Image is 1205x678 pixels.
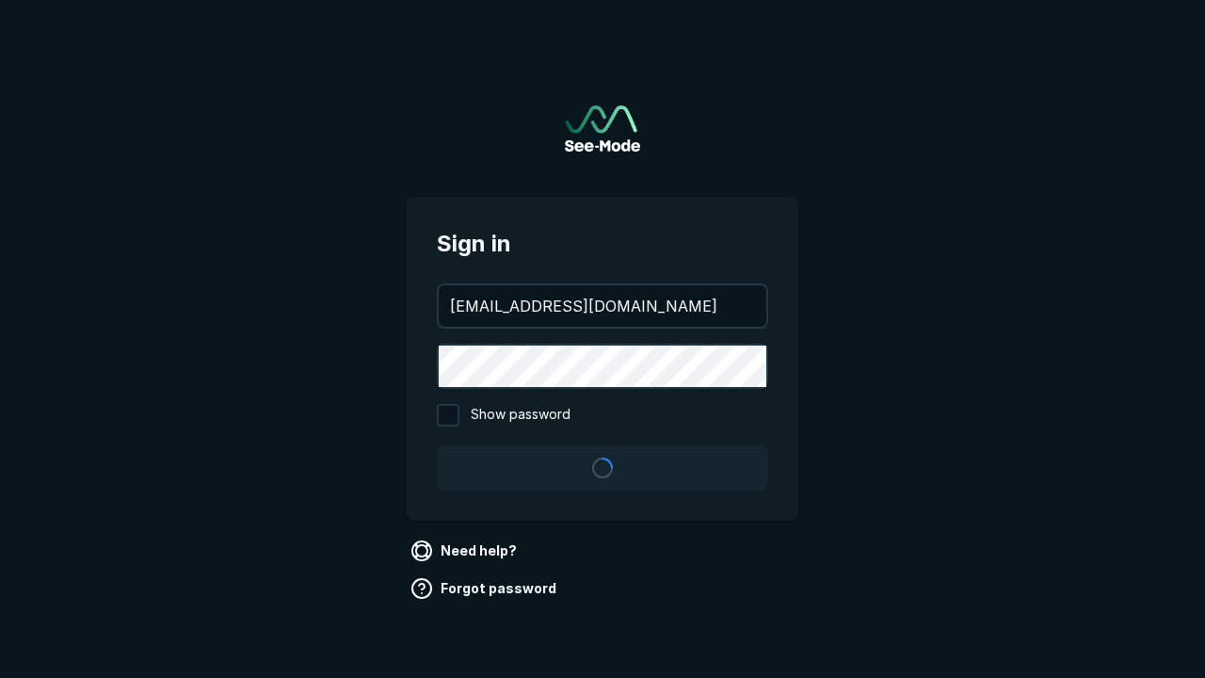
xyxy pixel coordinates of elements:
span: Show password [471,404,570,427]
a: Forgot password [407,573,564,604]
a: Need help? [407,536,524,566]
input: your@email.com [439,285,766,327]
a: Go to sign in [565,105,640,152]
img: See-Mode Logo [565,105,640,152]
span: Sign in [437,227,768,261]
